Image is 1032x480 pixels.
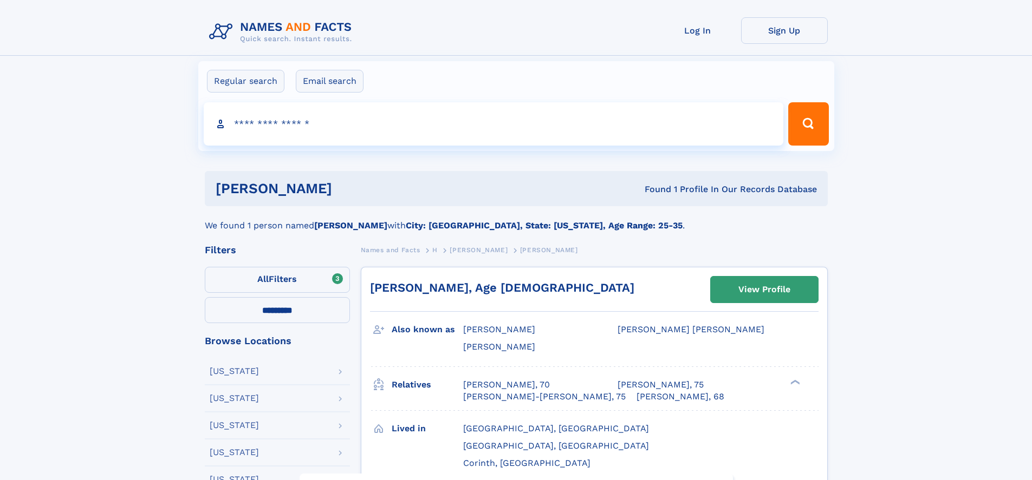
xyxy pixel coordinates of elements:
[741,17,828,44] a: Sign Up
[210,421,259,430] div: [US_STATE]
[205,245,350,255] div: Filters
[216,182,489,195] h1: [PERSON_NAME]
[432,246,438,254] span: H
[257,274,269,284] span: All
[463,379,550,391] a: [PERSON_NAME], 70
[654,17,741,44] a: Log In
[432,243,438,257] a: H
[463,324,535,334] span: [PERSON_NAME]
[463,458,590,468] span: Corinth, [GEOGRAPHIC_DATA]
[210,394,259,403] div: [US_STATE]
[463,341,535,352] span: [PERSON_NAME]
[618,379,704,391] a: [PERSON_NAME], 75
[370,281,634,294] a: [PERSON_NAME], Age [DEMOGRAPHIC_DATA]
[296,70,364,93] label: Email search
[637,391,724,403] a: [PERSON_NAME], 68
[392,419,463,438] h3: Lived in
[204,102,784,146] input: search input
[361,243,420,257] a: Names and Facts
[205,17,361,47] img: Logo Names and Facts
[450,243,508,257] a: [PERSON_NAME]
[788,102,828,146] button: Search Button
[618,324,764,334] span: [PERSON_NAME] [PERSON_NAME]
[711,277,818,303] a: View Profile
[207,70,284,93] label: Regular search
[463,423,649,433] span: [GEOGRAPHIC_DATA], [GEOGRAPHIC_DATA]
[520,246,578,254] span: [PERSON_NAME]
[738,277,790,302] div: View Profile
[210,367,259,376] div: [US_STATE]
[392,320,463,339] h3: Also known as
[788,378,801,385] div: ❯
[488,183,817,195] div: Found 1 Profile In Our Records Database
[210,448,259,457] div: [US_STATE]
[205,206,828,232] div: We found 1 person named with .
[205,336,350,346] div: Browse Locations
[450,246,508,254] span: [PERSON_NAME]
[406,220,683,231] b: City: [GEOGRAPHIC_DATA], State: [US_STATE], Age Range: 25-35
[463,391,626,403] a: [PERSON_NAME]-[PERSON_NAME], 75
[314,220,387,231] b: [PERSON_NAME]
[392,376,463,394] h3: Relatives
[205,267,350,293] label: Filters
[463,440,649,451] span: [GEOGRAPHIC_DATA], [GEOGRAPHIC_DATA]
